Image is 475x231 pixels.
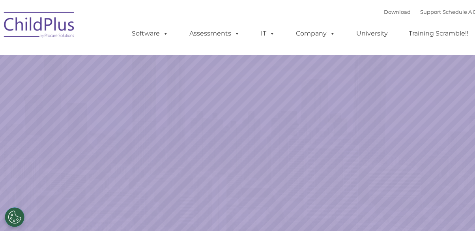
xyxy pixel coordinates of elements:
a: IT [253,26,283,41]
a: Download [384,9,411,15]
a: Assessments [181,26,248,41]
a: Learn More [323,142,401,163]
a: Company [288,26,343,41]
a: University [348,26,396,41]
a: Software [124,26,176,41]
a: Support [420,9,441,15]
button: Cookies Settings [5,207,24,227]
